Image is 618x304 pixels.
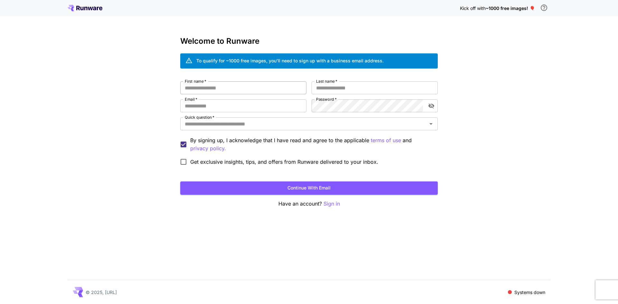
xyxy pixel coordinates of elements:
label: First name [185,78,206,84]
label: Last name [316,78,337,84]
p: Have an account? [180,200,438,208]
span: Get exclusive insights, tips, and offers from Runware delivered to your inbox. [190,158,378,166]
p: terms of use [371,136,401,144]
h3: Welcome to Runware [180,37,438,46]
span: Kick off with [460,5,486,11]
span: ~1000 free images! 🎈 [486,5,535,11]
div: To qualify for ~1000 free images, you’ll need to sign up with a business email address. [196,57,384,64]
p: © 2025, [URL] [86,289,117,296]
button: toggle password visibility [426,100,437,112]
button: By signing up, I acknowledge that I have read and agree to the applicable terms of use and [190,144,226,152]
label: Quick question [185,115,214,120]
p: By signing up, I acknowledge that I have read and agree to the applicable and [190,136,433,152]
p: Systems down [514,289,545,296]
button: In order to qualify for free credit, you need to sign up with a business email address and click ... [538,1,550,14]
label: Email [185,97,197,102]
label: Password [316,97,337,102]
button: Continue with email [180,181,438,195]
button: Open [426,119,435,128]
button: By signing up, I acknowledge that I have read and agree to the applicable and privacy policy. [371,136,401,144]
button: Sign in [323,200,340,208]
p: privacy policy. [190,144,226,152]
